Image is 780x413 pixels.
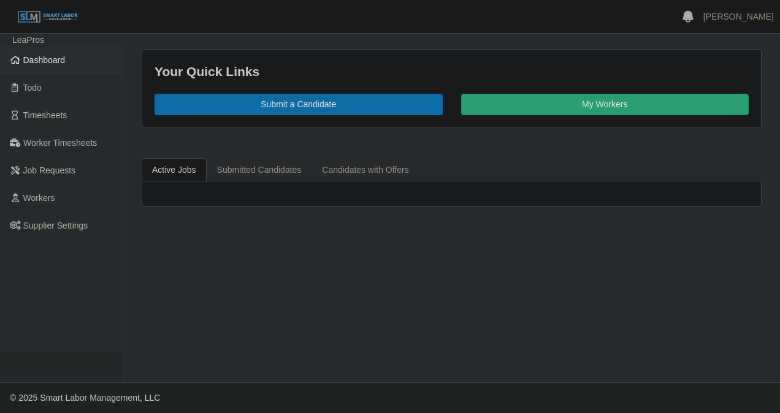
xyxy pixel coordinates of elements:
[142,158,207,182] a: Active Jobs
[17,10,78,24] img: SLM Logo
[23,193,55,203] span: Workers
[461,94,749,115] a: My Workers
[703,10,774,23] a: [PERSON_NAME]
[155,94,443,115] a: Submit a Candidate
[207,158,312,182] a: Submitted Candidates
[155,62,749,81] div: Your Quick Links
[23,221,88,230] span: Supplier Settings
[23,55,66,65] span: Dashboard
[23,83,42,93] span: Todo
[312,158,419,182] a: Candidates with Offers
[23,110,67,120] span: Timesheets
[10,393,160,403] span: © 2025 Smart Labor Management, LLC
[12,35,44,45] span: LeaPros
[23,165,76,175] span: Job Requests
[23,138,97,148] span: Worker Timesheets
